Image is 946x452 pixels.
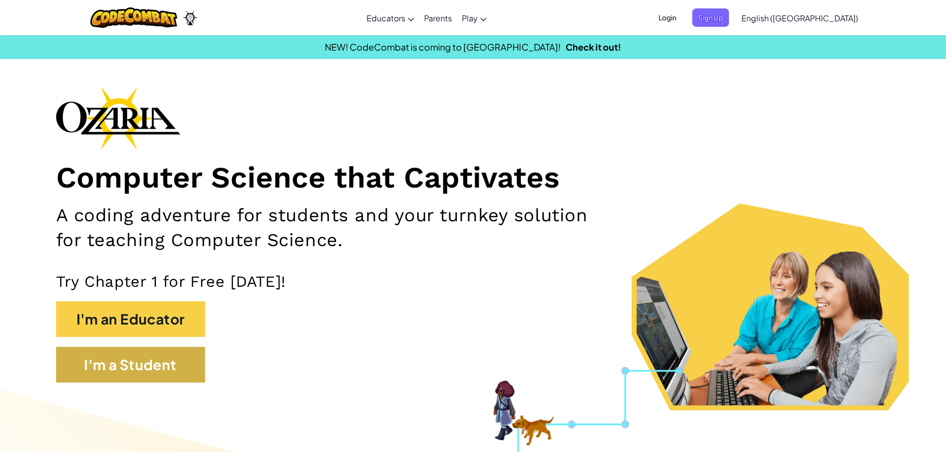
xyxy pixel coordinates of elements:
a: Educators [362,4,419,31]
p: Try Chapter 1 for Free [DATE]! [56,272,890,291]
img: CodeCombat logo [90,7,177,28]
a: Check it out! [566,41,621,53]
a: Play [457,4,492,31]
button: I'm an Educator [56,301,205,337]
span: Play [462,13,478,23]
span: Educators [366,13,405,23]
button: Login [653,8,682,27]
a: English ([GEOGRAPHIC_DATA]) [736,4,863,31]
span: English ([GEOGRAPHIC_DATA]) [741,13,858,23]
span: NEW! CodeCombat is coming to [GEOGRAPHIC_DATA]! [325,41,561,53]
h1: Computer Science that Captivates [56,160,890,196]
img: Ozaria [182,10,198,25]
button: I'm a Student [56,347,205,383]
button: Sign Up [692,8,729,27]
img: Ozaria branding logo [56,86,180,150]
a: Parents [419,4,457,31]
h2: A coding adventure for students and your turnkey solution for teaching Computer Science. [56,203,615,252]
